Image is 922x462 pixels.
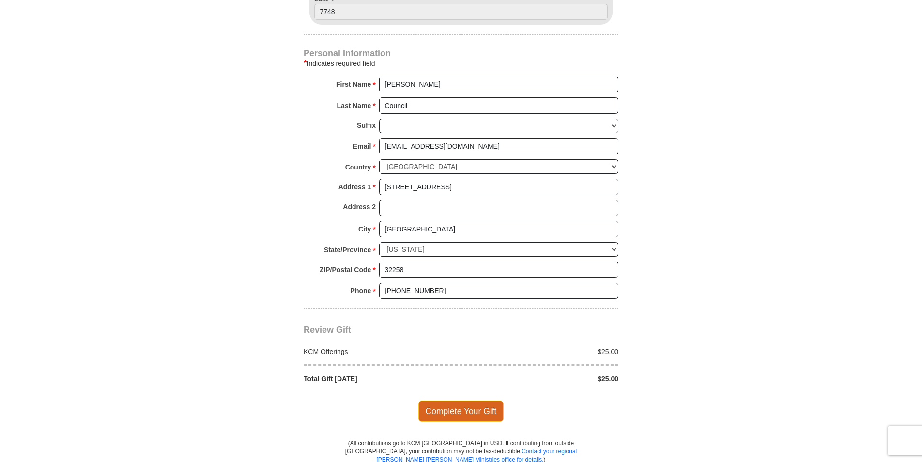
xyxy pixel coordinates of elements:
[304,58,618,69] div: Indicates required field
[324,243,371,257] strong: State/Province
[336,77,371,91] strong: First Name
[461,347,624,356] div: $25.00
[304,49,618,57] h4: Personal Information
[338,180,371,194] strong: Address 1
[299,374,461,384] div: Total Gift [DATE]
[418,401,504,421] span: Complete Your Gift
[351,284,371,297] strong: Phone
[314,4,608,20] input: Last 4
[357,119,376,132] strong: Suffix
[353,139,371,153] strong: Email
[320,263,371,277] strong: ZIP/Postal Code
[299,347,461,356] div: KCM Offerings
[304,325,351,335] span: Review Gift
[358,222,371,236] strong: City
[345,160,371,174] strong: Country
[461,374,624,384] div: $25.00
[337,99,371,112] strong: Last Name
[343,200,376,214] strong: Address 2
